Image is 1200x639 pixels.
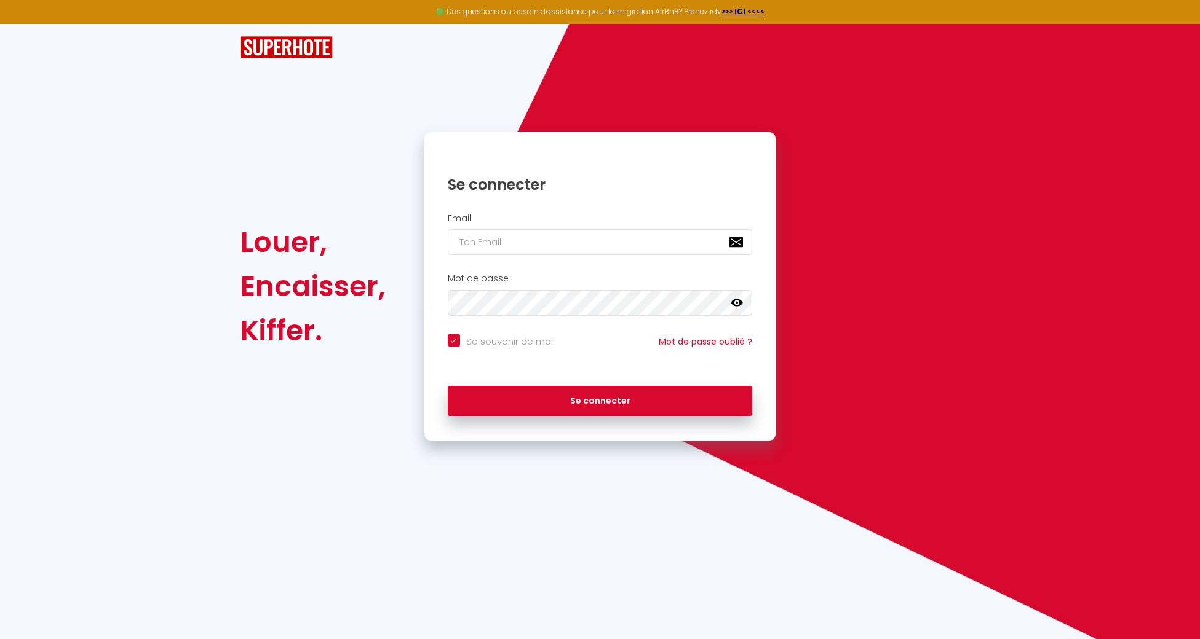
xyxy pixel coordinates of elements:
[448,213,753,224] h2: Email
[240,36,333,59] img: SuperHote logo
[240,220,386,264] div: Louer,
[659,335,752,348] a: Mot de passe oublié ?
[448,229,753,255] input: Ton Email
[240,308,386,353] div: Kiffer.
[448,175,753,194] h1: Se connecter
[240,264,386,308] div: Encaisser,
[448,386,753,417] button: Se connecter
[721,6,765,17] a: >>> ICI <<<<
[448,273,753,284] h2: Mot de passe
